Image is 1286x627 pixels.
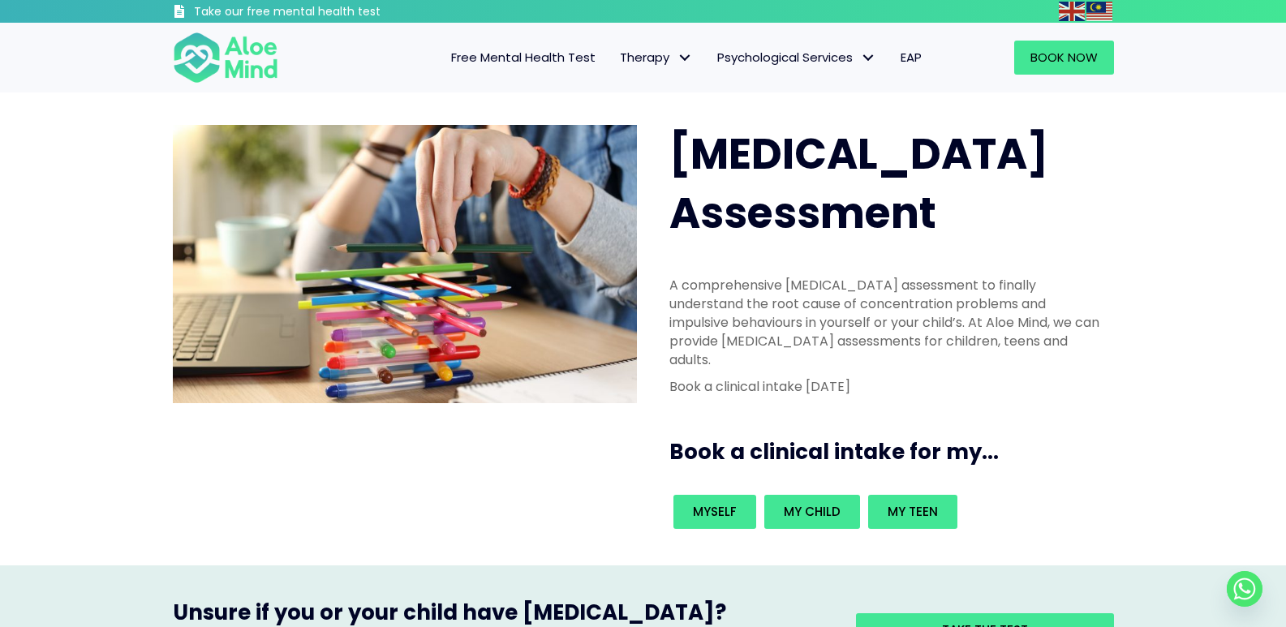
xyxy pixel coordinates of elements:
nav: Menu [299,41,934,75]
a: EAP [888,41,934,75]
img: Aloe mind Logo [173,31,278,84]
img: ADHD photo [173,125,637,403]
h3: Take our free mental health test [194,4,467,20]
a: My teen [868,495,957,529]
span: Book Now [1030,49,1098,66]
p: A comprehensive [MEDICAL_DATA] assessment to finally understand the root cause of concentration p... [669,276,1104,370]
span: Psychological Services: submenu [857,46,880,70]
a: Psychological ServicesPsychological Services: submenu [705,41,888,75]
span: Free Mental Health Test [451,49,596,66]
a: TherapyTherapy: submenu [608,41,705,75]
a: Whatsapp [1227,571,1262,607]
span: Therapy: submenu [673,46,697,70]
a: Free Mental Health Test [439,41,608,75]
span: Myself [693,503,737,520]
h3: Book a clinical intake for my... [669,437,1120,466]
img: en [1059,2,1085,21]
p: Book a clinical intake [DATE] [669,377,1104,396]
span: [MEDICAL_DATA] Assessment [669,124,1048,243]
span: Therapy [620,49,693,66]
a: Book Now [1014,41,1114,75]
span: My child [784,503,841,520]
a: My child [764,495,860,529]
span: Psychological Services [717,49,876,66]
span: My teen [888,503,938,520]
a: Malay [1086,2,1114,20]
a: English [1059,2,1086,20]
img: ms [1086,2,1112,21]
span: EAP [901,49,922,66]
a: Take our free mental health test [173,4,467,23]
a: Myself [673,495,756,529]
div: Book an intake for my... [669,491,1104,533]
